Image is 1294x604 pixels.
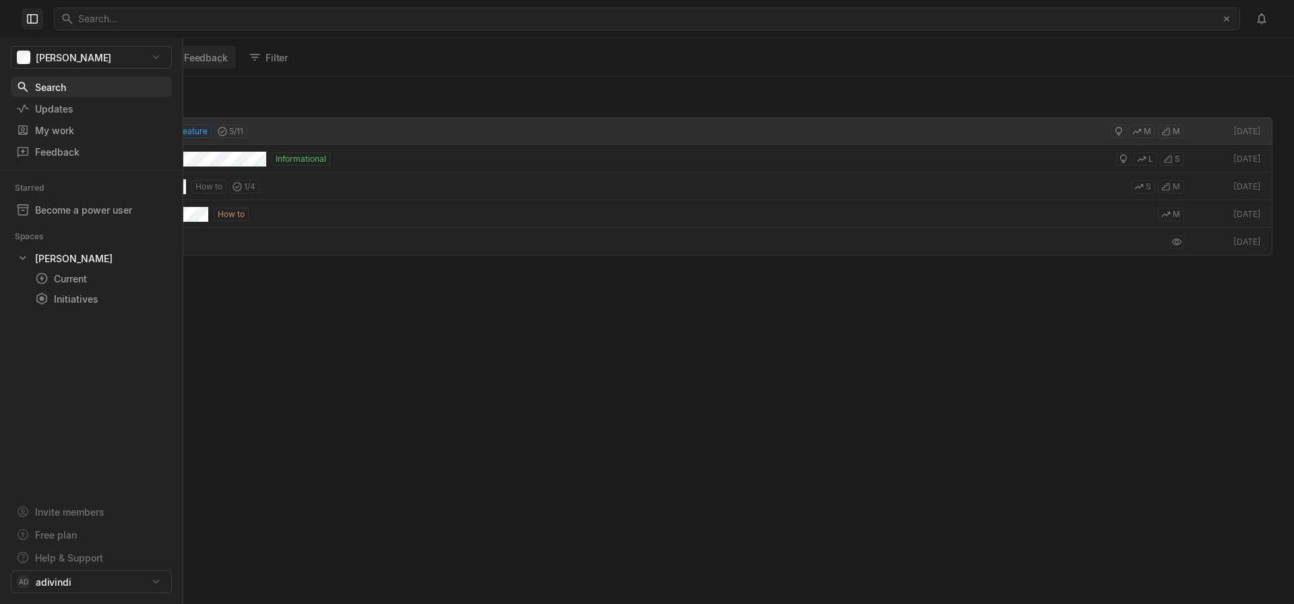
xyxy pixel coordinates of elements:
button: Filter [243,47,296,68]
span: M [1173,181,1180,193]
span: S [1175,153,1180,165]
div: Starred [15,181,60,195]
div: [DATE] [1231,208,1261,220]
span: Informational [276,153,326,165]
div: Invite members [35,505,104,519]
span: [PERSON_NAME] [36,51,111,65]
span: 5 / 11 [229,125,243,138]
div: Become a power user [35,203,132,217]
a: Current [30,269,172,288]
span: L [1148,153,1153,165]
div: Free plan [35,528,77,542]
button: Feedback [175,47,236,68]
span: S [1146,181,1151,193]
a: Become a power user [11,200,172,219]
div: Help & Support [35,551,103,565]
div: Search [16,80,166,94]
div: Initiatives [35,292,166,306]
div: [PERSON_NAME] [35,251,113,266]
a: Free plan [11,524,172,545]
a: Updates [11,98,172,119]
div: [DATE] [1231,181,1261,193]
span: adivindi [36,575,71,589]
span: 1 / 4 [244,181,255,193]
a: ADI-7Feature5/11MM[DATE] [22,117,1272,145]
a: Invite members [11,502,172,522]
div: [DATE] [1231,236,1261,248]
div: Updates [16,102,166,116]
a: My work [11,120,172,140]
span: How to [195,181,222,193]
button: M [1129,125,1155,138]
span: AD [19,575,28,588]
a: [PERSON_NAME] [11,249,172,268]
span: Feature [178,125,208,138]
a: Search [11,77,172,97]
span: M [1173,125,1180,138]
a: ADI-2InformationalLS[DATE] [22,145,1272,173]
button: ADadivindi [11,570,172,593]
div: Current [35,272,166,286]
a: ADI-34[DATE] [22,228,1272,255]
a: ADI-6How to1/4SM[DATE] [22,173,1272,200]
div: Feedback [16,145,166,159]
span: M [1144,125,1151,138]
button: [PERSON_NAME] [11,46,172,69]
a: Initiatives [30,289,172,308]
div: [DATE] [1231,125,1261,138]
a: Feedback [11,142,172,162]
span: How to [218,208,245,220]
button: M [1158,125,1184,138]
div: Recent items [22,90,1272,117]
a: ADI-5How toM[DATE] [22,200,1272,228]
div: Spaces [15,230,60,243]
span: M [1173,208,1180,220]
div: My work [16,123,166,138]
div: [DATE] [1231,153,1261,165]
